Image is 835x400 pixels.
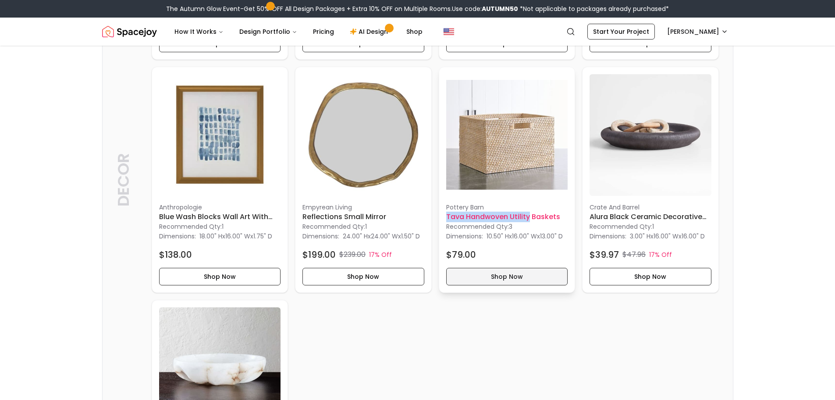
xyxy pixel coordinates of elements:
[343,23,398,40] a: AI Design
[682,232,705,241] span: 16.00" D
[159,231,196,241] p: Dimensions:
[587,24,655,40] a: Start Your Project
[159,212,281,222] h6: Blue Wash Blocks Wall Art With Frame
[302,212,424,222] h6: Reflections Small Mirror
[225,232,250,241] span: 16.00" W
[590,74,711,196] img: Alura Black Ceramic Decorative Centerpiece Bowl 16" image
[167,23,231,40] button: How It Works
[159,222,281,231] p: Recommended Qty: 1
[630,232,650,241] span: 3.00" H
[487,232,563,241] p: x x
[590,249,619,261] h4: $39.97
[582,67,719,293] div: Alura Black Ceramic Decorative Centerpiece Bowl 16"
[232,23,304,40] button: Design Portfolio
[369,250,392,259] p: 17% Off
[446,231,483,241] p: Dimensions:
[159,249,192,261] h4: $138.00
[302,222,424,231] p: Recommended Qty: 1
[590,203,711,212] p: Crate And Barrel
[444,26,454,37] img: United States
[302,249,336,261] h4: $199.00
[590,222,711,231] p: Recommended Qty: 1
[295,67,432,293] div: Reflections Small Mirror
[482,4,518,13] b: AUTUMN50
[446,268,568,285] button: Shop Now
[253,232,272,241] span: 1.75" D
[199,232,272,241] p: x x
[446,203,568,212] p: Pottery Barn
[452,4,518,13] span: Use code:
[590,231,626,241] p: Dimensions:
[302,231,339,241] p: Dimensions:
[302,268,424,285] button: Shop Now
[401,232,420,241] span: 1.50" D
[512,232,537,241] span: 16.00" W
[152,67,288,293] div: Blue Wash Blocks Wall Art With Frame
[630,232,705,241] p: x x
[302,74,424,196] img: Reflections Small Mirror image
[399,23,430,40] a: Shop
[167,23,430,40] nav: Main
[622,249,646,260] p: $47.96
[302,203,424,212] p: Empyrean Living
[654,232,679,241] span: 16.00" W
[590,268,711,285] button: Shop Now
[102,18,733,46] nav: Global
[518,4,669,13] span: *Not applicable to packages already purchased*
[159,74,281,196] img: Blue Wash Blocks Wall Art With Frame image
[446,249,476,261] h4: $79.00
[446,212,568,222] h6: Tava Handwoven Utility Baskets
[159,203,281,212] p: Anthropologie
[439,67,576,293] div: Tava Handwoven Utility Baskets
[446,222,568,231] p: Recommended Qty: 3
[590,212,711,222] h6: Alura Black Ceramic Decorative Centerpiece Bowl 16"
[343,232,368,241] span: 24.00" H
[306,23,341,40] a: Pricing
[152,67,288,293] a: Blue Wash Blocks Wall Art With Frame imageAnthropologieBlue Wash Blocks Wall Art With FrameRecomm...
[339,249,366,260] p: $239.00
[199,232,222,241] span: 18.00" H
[102,23,157,40] img: Spacejoy Logo
[159,268,281,285] button: Shop Now
[102,23,157,40] a: Spacejoy
[662,24,733,40] button: [PERSON_NAME]
[166,4,669,13] div: The Autumn Glow Event-Get 50% OFF All Design Packages + Extra 10% OFF on Multiple Rooms.
[487,232,509,241] span: 10.50" H
[295,67,432,293] a: Reflections Small Mirror imageEmpyrean LivingReflections Small MirrorRecommended Qty:1Dimensions:...
[446,74,568,196] img: Tava Handwoven Utility Baskets image
[115,74,132,285] p: Decor
[649,250,672,259] p: 17% Off
[540,232,563,241] span: 13.00" D
[371,232,398,241] span: 24.00" W
[582,67,719,293] a: Alura Black Ceramic Decorative Centerpiece Bowl 16" imageCrate And BarrelAlura Black Ceramic Deco...
[343,232,420,241] p: x x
